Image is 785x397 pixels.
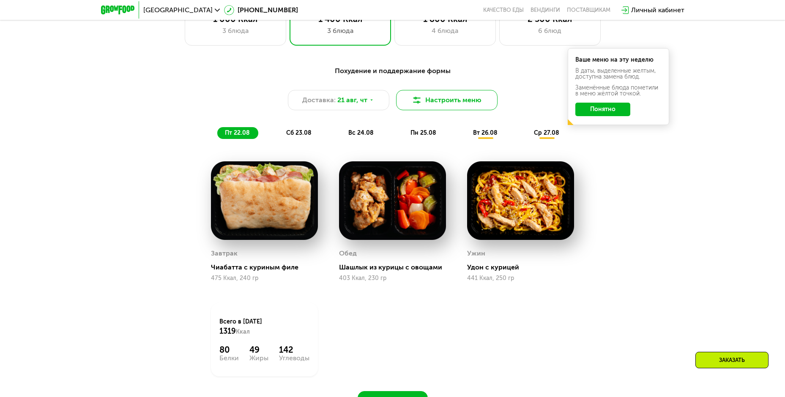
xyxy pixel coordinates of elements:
span: пн 25.08 [410,129,436,136]
div: Удон с курицей [467,263,581,272]
span: сб 23.08 [286,129,312,136]
div: Заменённые блюда пометили в меню жёлтой точкой. [575,85,662,97]
a: [PHONE_NUMBER] [224,5,298,15]
div: Ваше меню на эту неделю [575,57,662,63]
a: Вендинги [531,7,560,14]
div: Шашлык из курицы с овощами [339,263,453,272]
div: 80 [219,345,239,355]
div: Белки [219,355,239,362]
span: пт 22.08 [225,129,250,136]
span: 21 авг, чт [337,95,367,105]
div: 49 [249,345,268,355]
div: Углеводы [279,355,309,362]
div: поставщикам [567,7,610,14]
button: Понятно [575,103,630,116]
div: 441 Ккал, 250 гр [467,275,574,282]
span: ср 27.08 [534,129,559,136]
span: вс 24.08 [348,129,374,136]
div: Завтрак [211,247,238,260]
div: Жиры [249,355,268,362]
div: 6 блюд [508,26,592,36]
div: Личный кабинет [631,5,684,15]
div: 403 Ккал, 230 гр [339,275,446,282]
div: 475 Ккал, 240 гр [211,275,318,282]
span: Доставка: [302,95,336,105]
button: Настроить меню [396,90,498,110]
span: вт 26.08 [473,129,498,136]
div: 3 блюда [298,26,382,36]
span: [GEOGRAPHIC_DATA] [143,7,213,14]
div: В даты, выделенные желтым, доступна замена блюд. [575,68,662,80]
span: 1319 [219,326,236,336]
div: Ужин [467,247,485,260]
div: 142 [279,345,309,355]
div: Заказать [695,352,769,368]
div: Похудение и поддержание формы [142,66,643,76]
div: Чиабатта с куриным филе [211,263,325,272]
div: 3 блюда [194,26,277,36]
span: Ккал [236,328,250,335]
div: 4 блюда [403,26,487,36]
div: Всего в [DATE] [219,318,309,336]
div: Обед [339,247,357,260]
a: Качество еды [483,7,524,14]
